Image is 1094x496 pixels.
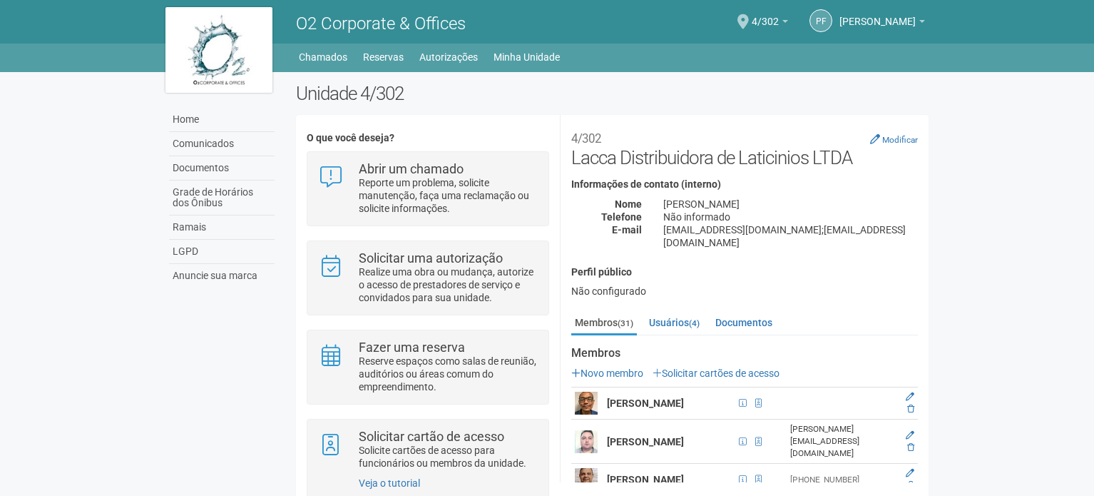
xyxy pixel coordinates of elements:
[618,318,633,328] small: (31)
[607,474,684,485] strong: [PERSON_NAME]
[882,135,918,145] small: Modificar
[607,398,684,409] strong: [PERSON_NAME]
[571,267,918,278] h4: Perfil público
[752,18,788,29] a: 4/302
[575,430,598,453] img: user.png
[809,9,832,32] a: PF
[575,468,598,491] img: user.png
[169,264,275,288] a: Anuncie sua marca
[165,7,272,93] img: logo.jpg
[907,480,914,490] a: Excluir membro
[571,347,918,360] strong: Membros
[318,163,537,215] a: Abrir um chamado Reporte um problema, solicite manutenção, faça uma reclamação ou solicite inform...
[169,240,275,264] a: LGPD
[907,404,914,414] a: Excluir membro
[689,318,700,328] small: (4)
[359,429,504,444] strong: Solicitar cartão de acesso
[653,368,779,379] a: Solicitar cartões de acesso
[359,340,465,355] strong: Fazer uma reserva
[571,312,637,335] a: Membros(31)
[870,133,918,145] a: Modificar
[653,223,929,249] div: [EMAIL_ADDRESS][DOMAIN_NAME];[EMAIL_ADDRESS][DOMAIN_NAME]
[571,368,643,379] a: Novo membro
[169,216,275,240] a: Ramais
[318,252,537,304] a: Solicitar uma autorização Realize uma obra ou mudança, autorize o acesso de prestadores de serviç...
[653,211,929,223] div: Não informado
[494,47,560,67] a: Minha Unidade
[359,265,538,304] p: Realize uma obra ou mudança, autorize o acesso de prestadores de serviço e convidados para sua un...
[612,224,642,236] strong: E-mail
[307,133,548,143] h4: O que você deseja?
[839,2,916,27] span: PRISCILLA FREITAS
[571,131,601,146] small: 4/302
[571,126,918,168] h2: Lacca Distribuidora de Laticinios LTDA
[296,14,466,34] span: O2 Corporate & Offices
[359,161,464,176] strong: Abrir um chamado
[299,47,347,67] a: Chamados
[318,430,537,470] a: Solicitar cartão de acesso Solicite cartões de acesso para funcionários ou membros da unidade.
[645,312,703,333] a: Usuários(4)
[359,444,538,470] p: Solicite cartões de acesso para funcionários ou membros da unidade.
[571,179,918,190] h4: Informações de contato (interno)
[419,47,478,67] a: Autorizações
[169,181,275,216] a: Grade de Horários dos Ônibus
[615,198,642,210] strong: Nome
[359,355,538,393] p: Reserve espaços como salas de reunião, auditórios ou áreas comum do empreendimento.
[575,392,598,415] img: user.png
[906,468,914,478] a: Editar membro
[359,250,503,265] strong: Solicitar uma autorização
[906,392,914,402] a: Editar membro
[653,198,929,211] div: [PERSON_NAME]
[839,18,925,29] a: [PERSON_NAME]
[906,430,914,440] a: Editar membro
[296,83,929,104] h2: Unidade 4/302
[169,156,275,181] a: Documentos
[169,132,275,156] a: Comunicados
[601,211,642,223] strong: Telefone
[359,176,538,215] p: Reporte um problema, solicite manutenção, faça uma reclamação ou solicite informações.
[607,436,684,447] strong: [PERSON_NAME]
[790,474,897,486] div: [PHONE_NUMBER]
[318,341,537,393] a: Fazer uma reserva Reserve espaços como salas de reunião, auditórios ou áreas comum do empreendime...
[712,312,776,333] a: Documentos
[790,423,897,460] div: [PERSON_NAME][EMAIL_ADDRESS][DOMAIN_NAME]
[752,2,779,27] span: 4/302
[169,108,275,132] a: Home
[571,285,918,298] div: Não configurado
[907,442,914,452] a: Excluir membro
[359,477,420,489] a: Veja o tutorial
[363,47,404,67] a: Reservas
